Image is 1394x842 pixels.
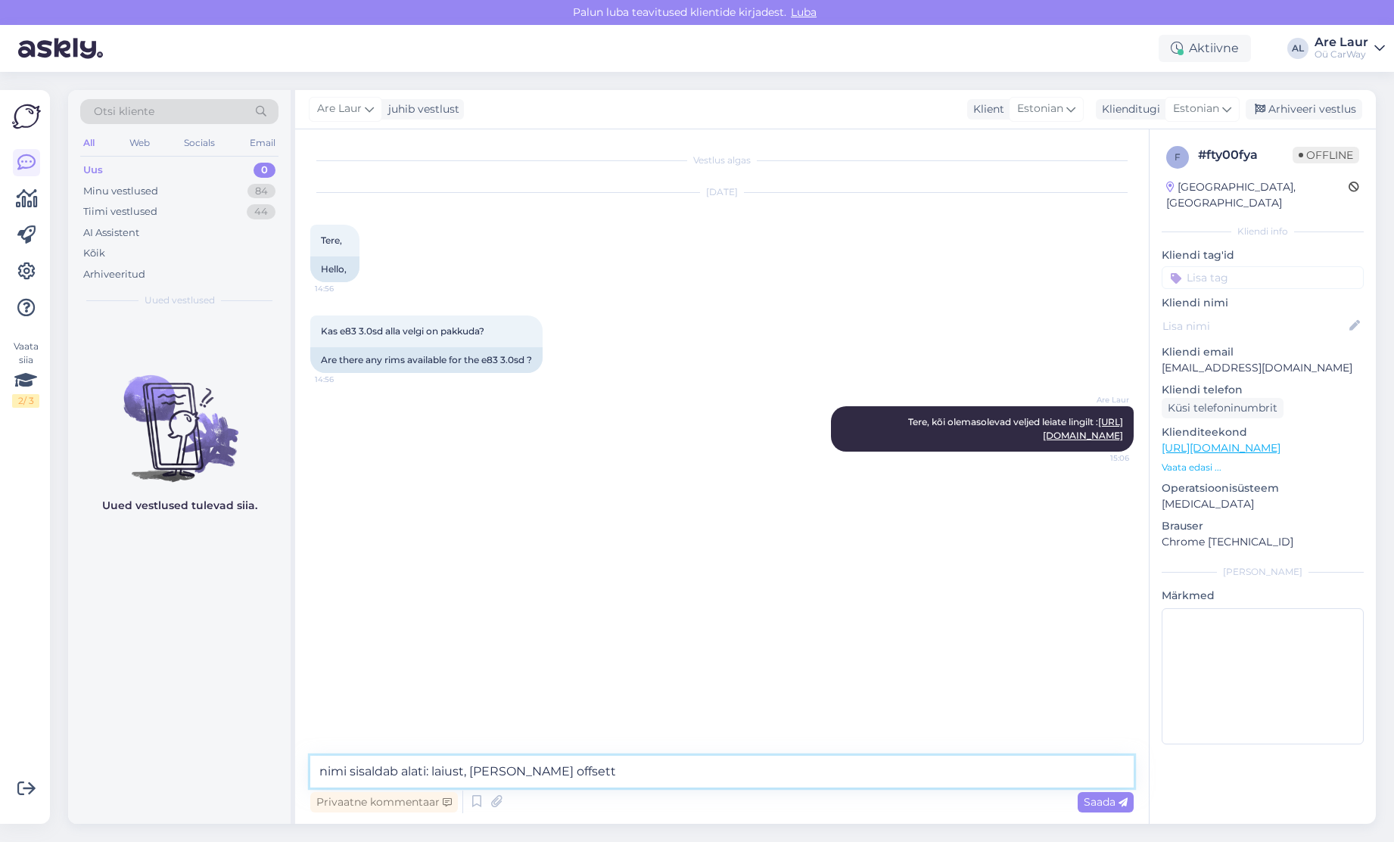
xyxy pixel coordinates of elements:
div: Tiimi vestlused [83,204,157,219]
img: Askly Logo [12,102,41,131]
p: [EMAIL_ADDRESS][DOMAIN_NAME] [1162,360,1364,376]
div: [GEOGRAPHIC_DATA], [GEOGRAPHIC_DATA] [1166,179,1349,211]
p: Brauser [1162,518,1364,534]
span: Offline [1293,147,1359,163]
textarea: nimi sisaldab alati: laiust, [PERSON_NAME] offsett [310,756,1134,788]
p: Kliendi email [1162,344,1364,360]
p: Kliendi telefon [1162,382,1364,398]
span: 15:06 [1072,452,1129,464]
div: Socials [181,133,218,153]
div: All [80,133,98,153]
div: Web [126,133,153,153]
span: Kas e83 3.0sd alla velgi on pakkuda? [321,325,484,337]
span: Estonian [1017,101,1063,117]
input: Lisa tag [1162,266,1364,289]
div: # fty00fya [1198,146,1293,164]
p: Kliendi nimi [1162,295,1364,311]
div: AL [1287,38,1308,59]
div: Email [247,133,278,153]
p: Märkmed [1162,588,1364,604]
div: 44 [247,204,275,219]
div: Privaatne kommentaar [310,792,458,812]
div: [DATE] [310,185,1134,199]
input: Lisa nimi [1162,318,1346,334]
div: 2 / 3 [12,394,39,408]
div: Are there any rims available for the e83 3.0sd ? [310,347,543,373]
span: 14:56 [315,283,372,294]
span: Are Laur [317,101,362,117]
span: Saada [1084,795,1128,809]
div: Kliendi info [1162,225,1364,238]
a: Are LaurOü CarWay [1315,36,1385,61]
div: Kõik [83,246,105,261]
div: Are Laur [1315,36,1368,48]
div: Küsi telefoninumbrit [1162,398,1284,418]
span: Tere, kõi olemasolevad veljed leiate lingilt : [908,416,1123,441]
p: Kliendi tag'id [1162,247,1364,263]
div: Oü CarWay [1315,48,1368,61]
div: juhib vestlust [382,101,459,117]
div: Hello, [310,256,359,282]
span: Tere, [321,235,342,246]
img: No chats [68,348,291,484]
p: Chrome [TECHNICAL_ID] [1162,534,1364,550]
p: Klienditeekond [1162,424,1364,440]
p: Operatsioonisüsteem [1162,480,1364,496]
p: Uued vestlused tulevad siia. [102,498,257,514]
div: Arhiveeritud [83,267,145,282]
span: Uued vestlused [145,294,215,307]
div: 0 [254,163,275,178]
p: Vaata edasi ... [1162,461,1364,474]
span: Otsi kliente [94,104,154,120]
div: Vestlus algas [310,154,1134,167]
div: AI Assistent [83,225,139,241]
a: [URL][DOMAIN_NAME] [1162,441,1280,455]
span: Estonian [1173,101,1219,117]
div: Klienditugi [1096,101,1160,117]
div: Minu vestlused [83,184,158,199]
div: Uus [83,163,103,178]
div: Klient [967,101,1004,117]
span: Are Laur [1072,394,1129,405]
span: f [1175,151,1181,163]
div: Aktiivne [1159,35,1251,62]
span: Luba [786,5,821,19]
div: Vaata siia [12,340,39,408]
div: 84 [247,184,275,199]
div: [PERSON_NAME] [1162,565,1364,579]
p: [MEDICAL_DATA] [1162,496,1364,512]
div: Arhiveeri vestlus [1246,99,1362,120]
span: 14:56 [315,374,372,385]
